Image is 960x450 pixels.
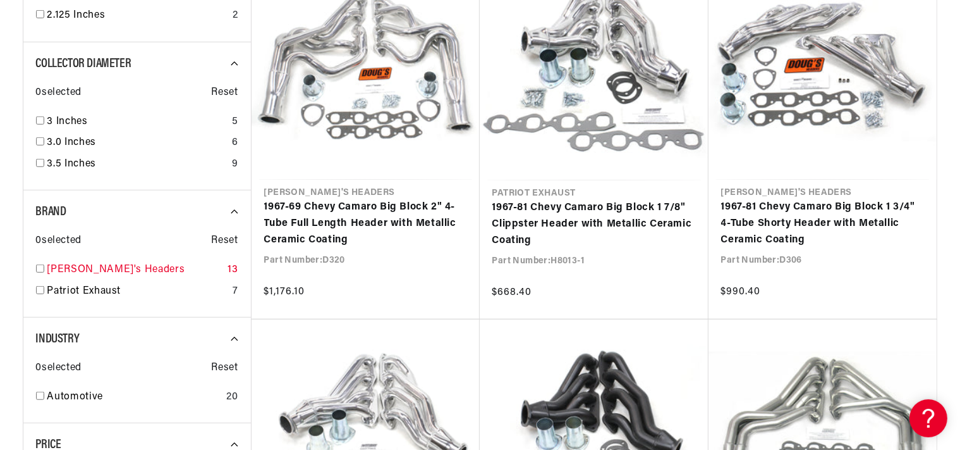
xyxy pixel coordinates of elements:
span: 0 selected [36,233,82,249]
div: 7 [233,284,238,300]
span: Collector Diameter [36,58,131,70]
div: 6 [232,135,238,151]
a: 1967-81 Chevy Camaro Big Block 1 3/4" 4-Tube Shorty Header with Metallic Ceramic Coating [721,199,924,248]
a: 1967-81 Chevy Camaro Big Block 1 7/8" Clippster Header with Metallic Ceramic Coating [492,200,696,249]
span: Reset [212,233,238,249]
span: Reset [212,85,238,101]
a: Automotive [47,389,222,406]
span: Brand [36,206,66,218]
div: 13 [228,262,238,278]
div: 5 [232,114,238,130]
a: 3.5 Inches [47,156,227,173]
span: 0 selected [36,360,82,377]
a: Patriot Exhaust [47,284,228,300]
div: 9 [232,156,238,173]
a: 3 Inches [47,114,227,130]
a: 2.125 Inches [47,8,228,24]
div: 20 [226,389,238,406]
div: 2 [233,8,238,24]
a: 1967-69 Chevy Camaro Big Block 2" 4-Tube Full Length Header with Metallic Ceramic Coating [264,199,467,248]
a: 3.0 Inches [47,135,227,151]
span: Reset [212,360,238,377]
span: Industry [36,333,80,346]
span: 0 selected [36,85,82,101]
a: [PERSON_NAME]'s Headers [47,262,223,278]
